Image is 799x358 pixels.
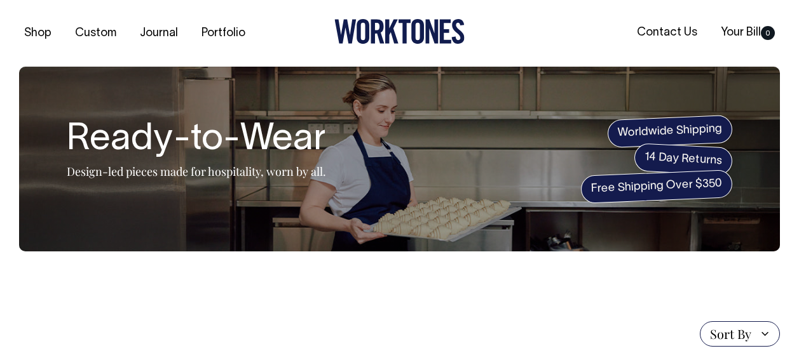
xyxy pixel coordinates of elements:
[70,23,121,44] a: Custom
[580,169,733,204] span: Free Shipping Over $350
[67,164,326,179] p: Design-led pieces made for hospitality, worn by all.
[19,23,57,44] a: Shop
[634,143,733,176] span: 14 Day Returns
[710,326,751,341] span: Sort By
[632,22,702,43] a: Contact Us
[196,23,250,44] a: Portfolio
[716,22,780,43] a: Your Bill0
[761,26,775,40] span: 0
[607,115,733,148] span: Worldwide Shipping
[135,23,183,44] a: Journal
[67,120,326,161] h1: Ready-to-Wear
